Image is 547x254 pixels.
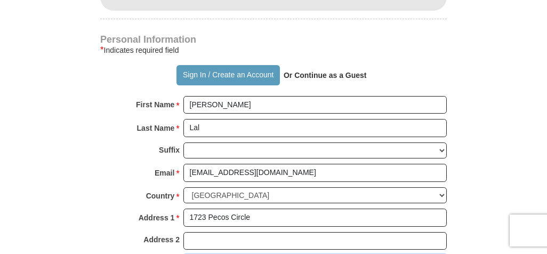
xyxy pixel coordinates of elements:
div: Indicates required field [100,44,447,57]
strong: Suffix [159,142,180,157]
strong: Email [155,165,174,180]
strong: Address 1 [139,210,175,225]
strong: First Name [136,97,174,112]
strong: Country [146,188,175,203]
button: Sign In / Create an Account [176,65,279,85]
h4: Personal Information [100,35,447,44]
strong: Last Name [137,121,175,136]
strong: Address 2 [143,232,180,247]
strong: Or Continue as a Guest [284,71,367,80]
